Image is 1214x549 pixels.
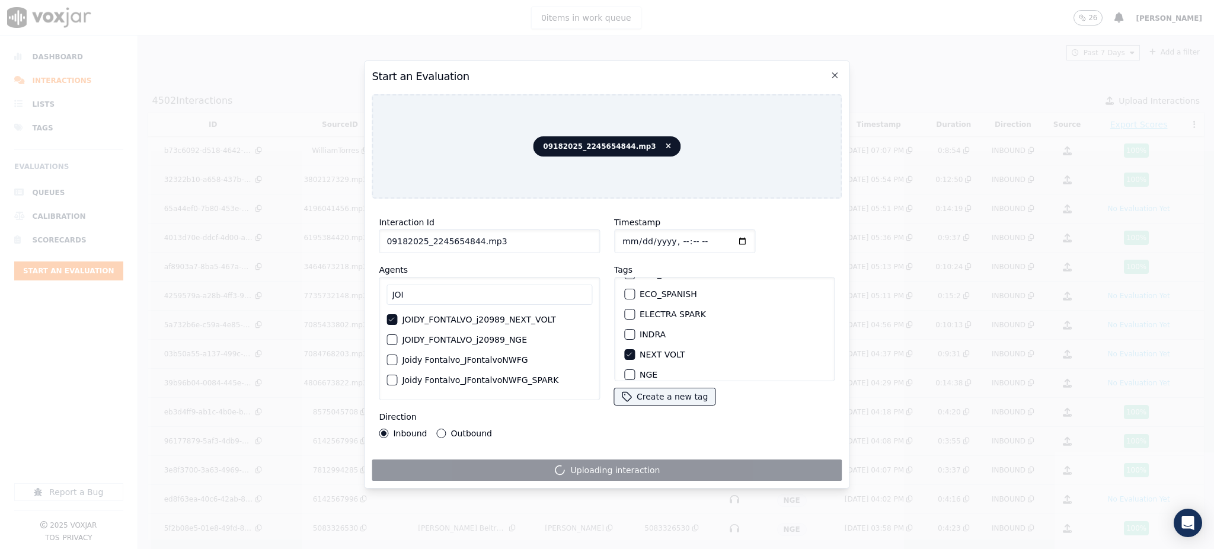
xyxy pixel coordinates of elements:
[379,412,416,422] label: Direction
[614,218,660,227] label: Timestamp
[379,229,600,253] input: reference id, file name, etc
[402,356,528,364] label: Joidy Fontalvo_JFontalvoNWFG
[379,218,434,227] label: Interaction Id
[640,310,706,318] label: ELECTRA SPARK
[386,285,592,305] input: Search Agents...
[402,336,527,344] label: JOIDY_FONTALVO_j20989_NGE
[393,429,427,438] label: Inbound
[372,68,842,85] h2: Start an Evaluation
[402,376,558,384] label: Joidy Fontalvo_JFontalvoNWFG_SPARK
[640,270,698,278] label: ECO_ENGLISH
[379,265,408,274] label: Agents
[451,429,492,438] label: Outbound
[640,371,657,379] label: NGE
[640,290,697,298] label: ECO_SPANISH
[1174,509,1202,537] div: Open Intercom Messenger
[640,330,666,339] label: INDRA
[614,265,632,274] label: Tags
[402,315,555,324] label: JOIDY_FONTALVO_j20989_NEXT_VOLT
[533,136,681,157] span: 09182025_2245654844.mp3
[614,388,715,405] button: Create a new tag
[640,350,685,359] label: NEXT VOLT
